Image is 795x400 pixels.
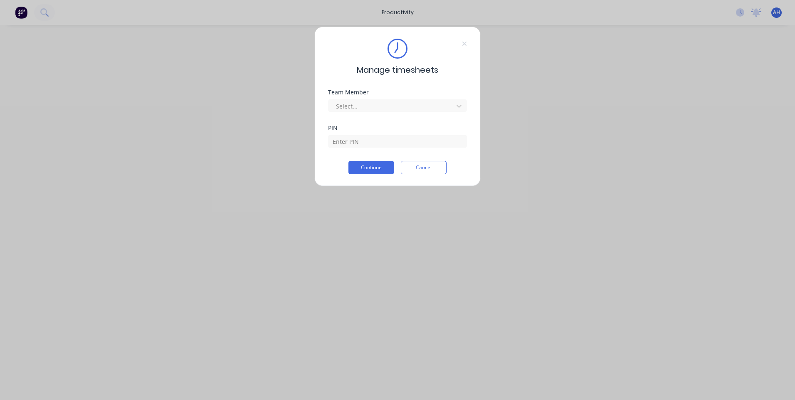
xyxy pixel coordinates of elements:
button: Cancel [401,161,447,174]
span: Manage timesheets [357,64,438,76]
button: Continue [348,161,394,174]
input: Enter PIN [328,135,467,148]
div: PIN [328,125,467,131]
div: Team Member [328,89,467,95]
